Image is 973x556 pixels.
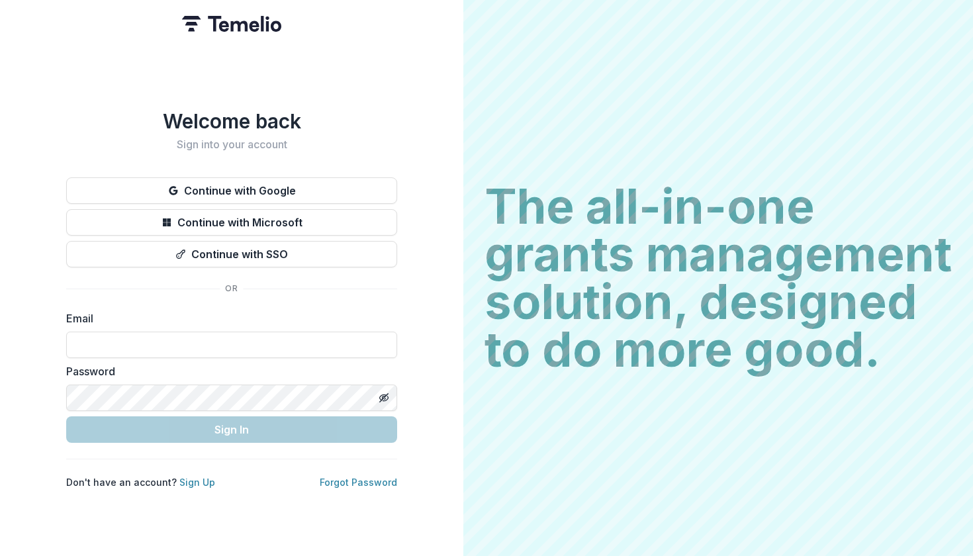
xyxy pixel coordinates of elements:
button: Continue with Google [66,177,397,204]
button: Continue with Microsoft [66,209,397,236]
label: Password [66,363,389,379]
button: Sign In [66,416,397,443]
p: Don't have an account? [66,475,215,489]
img: Temelio [182,16,281,32]
a: Forgot Password [320,477,397,488]
h2: Sign into your account [66,138,397,151]
button: Toggle password visibility [373,387,394,408]
h1: Welcome back [66,109,397,133]
label: Email [66,310,389,326]
a: Sign Up [179,477,215,488]
button: Continue with SSO [66,241,397,267]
